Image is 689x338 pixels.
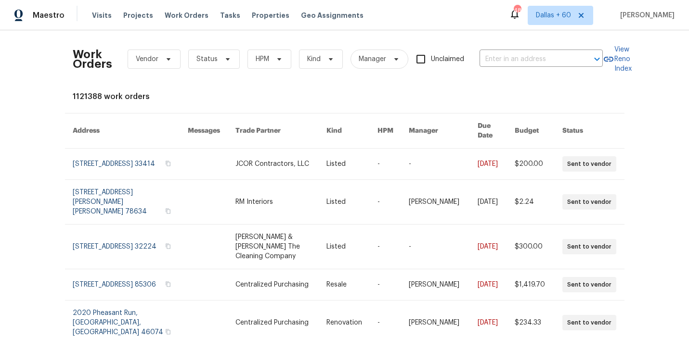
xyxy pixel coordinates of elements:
th: Kind [319,113,370,149]
span: Dallas + 60 [536,11,571,20]
span: [PERSON_NAME] [616,11,675,20]
td: Centralized Purchasing [228,269,319,300]
td: RM Interiors [228,180,319,225]
th: Messages [180,113,228,149]
td: Listed [319,180,370,225]
td: - [401,225,469,269]
th: Due Date [470,113,507,149]
span: HPM [256,54,269,64]
td: - [370,225,401,269]
span: Kind [307,54,321,64]
span: Work Orders [165,11,208,20]
button: Copy Address [164,159,172,168]
td: [PERSON_NAME] [401,180,469,225]
td: - [401,149,469,180]
td: [PERSON_NAME] & [PERSON_NAME] The Cleaning Company [228,225,319,269]
span: Unclaimed [431,54,464,64]
th: Manager [401,113,469,149]
span: Manager [359,54,386,64]
td: Resale [319,269,370,300]
td: - [370,269,401,300]
th: Budget [507,113,555,149]
span: Visits [92,11,112,20]
th: HPM [370,113,401,149]
td: - [370,149,401,180]
span: Tasks [220,12,240,19]
button: Copy Address [164,327,172,336]
td: Listed [319,225,370,269]
input: Enter in an address [480,52,576,67]
h2: Work Orders [73,50,112,69]
span: Geo Assignments [301,11,364,20]
th: Trade Partner [228,113,319,149]
div: 486 [514,6,520,15]
span: Properties [252,11,289,20]
td: [PERSON_NAME] [401,269,469,300]
th: Status [555,113,624,149]
a: View Reno Index [603,45,632,74]
span: Maestro [33,11,65,20]
td: JCOR Contractors, LLC [228,149,319,180]
button: Open [590,52,604,66]
button: Copy Address [164,207,172,215]
span: Status [196,54,218,64]
button: Copy Address [164,242,172,250]
button: Copy Address [164,280,172,288]
td: - [370,180,401,225]
span: Vendor [136,54,158,64]
span: Projects [123,11,153,20]
div: 1121388 work orders [73,92,617,101]
th: Address [65,113,180,149]
td: Listed [319,149,370,180]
